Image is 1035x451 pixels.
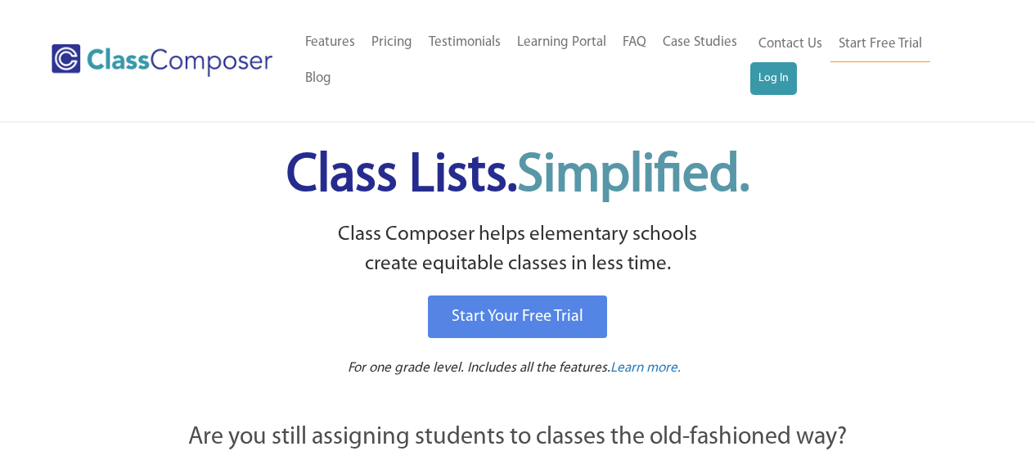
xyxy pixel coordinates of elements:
[750,62,797,95] a: Log In
[830,26,930,63] a: Start Free Trial
[610,359,681,379] a: Learn more.
[428,295,607,338] a: Start Your Free Trial
[421,25,509,61] a: Testimonials
[363,25,421,61] a: Pricing
[750,26,971,95] nav: Header Menu
[297,25,750,97] nav: Header Menu
[286,150,749,203] span: Class Lists.
[614,25,655,61] a: FAQ
[750,26,830,62] a: Contact Us
[52,44,272,77] img: Class Composer
[297,25,363,61] a: Features
[517,150,749,203] span: Simplified.
[655,25,745,61] a: Case Studies
[509,25,614,61] a: Learning Portal
[297,61,340,97] a: Blog
[452,309,583,325] span: Start Your Free Trial
[98,220,938,280] p: Class Composer helps elementary schools create equitable classes in less time.
[610,361,681,375] span: Learn more.
[348,361,610,375] span: For one grade level. Includes all the features.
